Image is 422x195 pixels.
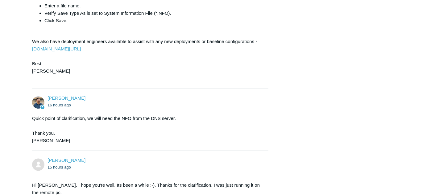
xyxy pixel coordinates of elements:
[48,103,71,107] time: 09/24/2025, 16:29
[48,95,85,101] span: Spencer Grissom
[48,157,85,163] span: Nathan Kemble
[44,2,262,10] li: Enter a file name.
[48,95,85,101] a: [PERSON_NAME]
[44,10,262,17] li: Verify Save Type As is set to System Information File (*.NFO).
[48,165,71,169] time: 09/24/2025, 16:48
[32,115,262,144] div: Quick point of clarification, we will need the NFO from the DNS server. Thank you, [PERSON_NAME]
[44,17,262,24] li: Click Save.
[48,157,85,163] a: [PERSON_NAME]
[32,46,81,51] a: [DOMAIN_NAME][URL]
